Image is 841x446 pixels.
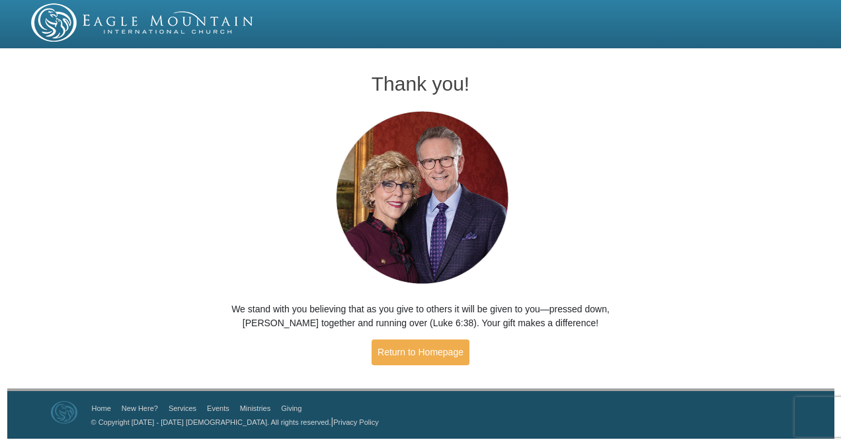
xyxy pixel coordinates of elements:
a: Return to Homepage [372,339,469,365]
h1: Thank you! [218,73,624,95]
img: EMIC [31,3,255,42]
a: Events [207,404,229,412]
a: © Copyright [DATE] - [DATE] [DEMOGRAPHIC_DATA]. All rights reserved. [91,418,331,426]
img: Eagle Mountain International Church [51,401,77,424]
p: | [87,415,379,429]
a: Privacy Policy [333,418,378,426]
img: Pastors George and Terri Pearsons [323,107,518,289]
a: Services [169,404,196,412]
a: Home [92,404,111,412]
a: Giving [281,404,301,412]
a: New Here? [122,404,158,412]
a: Ministries [240,404,270,412]
p: We stand with you believing that as you give to others it will be given to you—pressed down, [PER... [218,302,624,330]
